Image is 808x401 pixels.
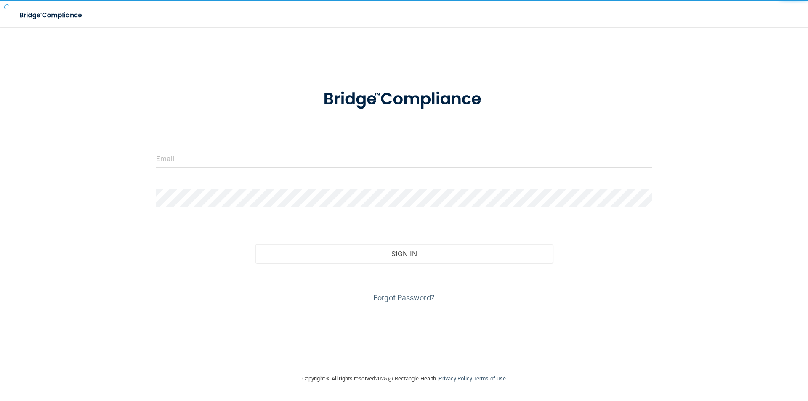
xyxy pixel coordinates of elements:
input: Email [156,149,652,168]
img: bridge_compliance_login_screen.278c3ca4.svg [306,77,502,121]
a: Terms of Use [473,375,506,382]
button: Sign In [255,244,553,263]
a: Forgot Password? [373,293,435,302]
a: Privacy Policy [439,375,472,382]
img: bridge_compliance_login_screen.278c3ca4.svg [13,7,90,24]
div: Copyright © All rights reserved 2025 @ Rectangle Health | | [250,365,558,392]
